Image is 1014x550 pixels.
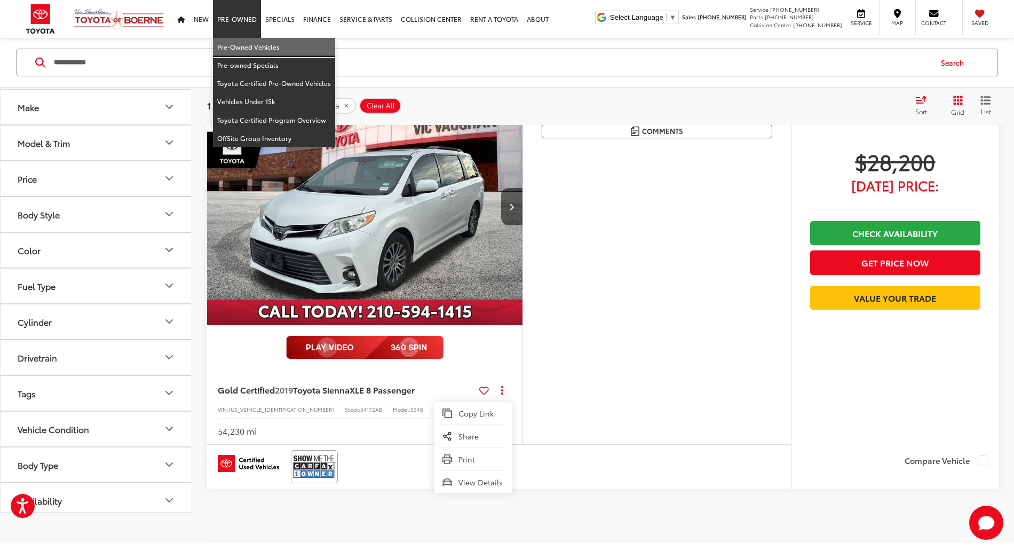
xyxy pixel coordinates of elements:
button: AvailabilityAvailability [1,483,193,518]
a: View Details [434,471,512,493]
button: TagsTags [1,376,193,411]
span: [DATE] Price: [810,180,980,191]
a: Pre-owned Specials [213,56,335,74]
button: Actions [493,381,512,399]
button: Body StyleBody Style [1,197,193,232]
div: 2019 Toyota Sienna XLE 8 Passenger 0 [207,88,524,325]
div: Price [18,174,37,184]
a: Toyota Certified Program Overview [213,111,335,129]
span: 1 vehicle found [207,99,274,112]
div: Fuel Type [163,279,176,292]
button: Model & TrimModel & Trim [1,125,193,160]
a: Vehicles Under 15k [213,92,335,111]
span: Stock: [345,405,360,413]
span: Sales [682,13,696,21]
div: Cylinder [18,317,52,327]
span: ​ [666,13,667,21]
span: Collision Center [750,21,791,29]
div: Body Type [163,458,176,471]
span: Print [458,454,504,465]
img: View CARFAX report [293,452,336,481]
div: Make [18,102,39,112]
button: Toggle Chat Window [969,506,1003,540]
div: Color [18,245,41,255]
div: Availability [18,496,62,506]
div: Availability [163,494,176,507]
a: Gold Certified2019Toyota SiennaXLE 8 Passenger [218,384,475,396]
div: Vehicle Condition [163,422,176,435]
button: CylinderCylinder [1,304,193,339]
span: 2019 [275,383,293,396]
span: Share [458,431,504,442]
div: Tags [163,387,176,399]
span: 54172AB [360,405,382,413]
div: Price [163,172,176,185]
div: Body Style [163,208,176,221]
a: Select Language​ [610,13,676,21]
div: Model & Trim [163,136,176,149]
button: MakeMake [1,90,193,124]
img: Comments [631,127,639,136]
button: Comments [542,124,772,138]
span: [PHONE_NUMBER] [765,13,814,21]
div: Make [163,100,176,113]
input: Search by Make, Model, or Keyword [53,50,931,75]
a: Toyota Certified Pre-Owned Vehicles [213,74,335,92]
span: ▼ [669,13,676,21]
button: Select sort value [910,95,939,116]
div: Drivetrain [18,352,57,363]
button: ColorColor [1,233,193,268]
button: Clear All [359,98,401,114]
div: Fuel Type [18,281,56,291]
button: Vehicle ConditionVehicle Condition [1,412,193,446]
ul: Actions [434,402,512,493]
span: Gold Certified [218,383,275,396]
span: Map [885,19,909,27]
span: [PHONE_NUMBER] [698,13,747,21]
img: full motion video [286,336,443,359]
div: Color [163,243,176,256]
svg: Start Chat [969,506,1003,540]
span: Comments [642,126,683,136]
button: Fuel TypeFuel Type [1,269,193,303]
span: [US_VEHICLE_IDENTIFICATION_NUMBER] [228,405,334,413]
span: 5348 [410,405,423,413]
div: Cylinder [163,315,176,328]
span: Sort [915,107,927,116]
button: List View [972,95,999,116]
span: Clear All [367,101,395,110]
a: 2019 Toyota Sienna XLE 8 Passenger2019 Toyota Sienna XLE 8 Passenger2019 Toyota Sienna XLE 8 Pass... [207,88,524,325]
span: VIN: [218,405,228,413]
a: Pre-Owned Vehicles [213,38,335,56]
button: Grid View [939,95,972,116]
span: XLE 8 Passenger [350,383,415,396]
div: Body Style [18,209,60,219]
button: DrivetrainDrivetrain [1,340,193,375]
span: Contact [921,19,946,27]
span: Toyota Sienna [293,383,350,396]
a: Check Availability [810,221,980,245]
button: Search [931,49,979,76]
span: Select Language [610,13,663,21]
button: Get Price Now [810,250,980,274]
img: Toyota Certified Used Vehicles [218,455,279,472]
div: Body Type [18,460,58,470]
span: Copy Link [458,408,504,419]
span: Model: [393,405,410,413]
span: Parts [750,13,763,21]
span: $28,200 [810,148,980,175]
button: Copy Link [434,402,512,425]
button: Body TypeBody Type [1,447,193,482]
label: Compare Vehicle [905,455,988,466]
div: Drivetrain [163,351,176,364]
div: Tags [18,388,36,398]
div: 54,230 mi [218,425,256,437]
span: View Details [458,477,504,488]
div: Vehicle Condition [18,424,89,434]
span: [PHONE_NUMBER] [793,21,842,29]
button: PricePrice [1,161,193,196]
span: [PHONE_NUMBER] [770,5,819,13]
span: Service [750,5,769,13]
button: Print [434,448,512,470]
button: Next image [501,188,522,225]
